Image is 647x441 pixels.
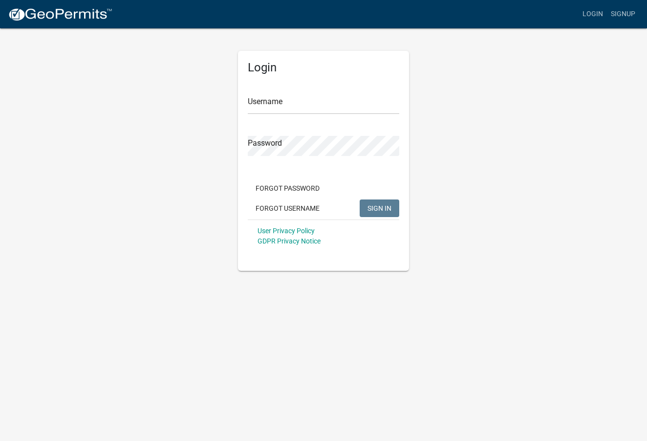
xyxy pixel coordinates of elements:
[258,237,321,245] a: GDPR Privacy Notice
[248,179,327,197] button: Forgot Password
[367,204,391,212] span: SIGN IN
[258,227,315,235] a: User Privacy Policy
[248,61,399,75] h5: Login
[360,199,399,217] button: SIGN IN
[248,199,327,217] button: Forgot Username
[607,5,639,23] a: Signup
[579,5,607,23] a: Login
